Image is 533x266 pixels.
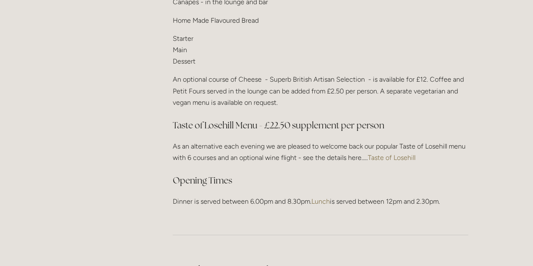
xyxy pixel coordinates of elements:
a: Taste of Losehill [368,154,415,162]
a: Lunch [311,197,330,205]
p: An optional course of Cheese - Superb British Artisan Selection - is available for £12. Coffee an... [173,74,468,108]
p: Dinner is served between 6.00pm and 8.30pm. is served between 12pm and 2.30pm. [173,196,468,207]
h3: Opening Times [173,172,468,189]
p: Starter Main Dessert [173,33,468,67]
p: Home Made Flavoured Bread [173,15,468,26]
p: As an alternative each evening we are pleased to welcome back our popular Taste of Losehill menu ... [173,141,468,163]
h3: Taste of Losehill Menu - £22.50 supplement per person [173,117,468,134]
